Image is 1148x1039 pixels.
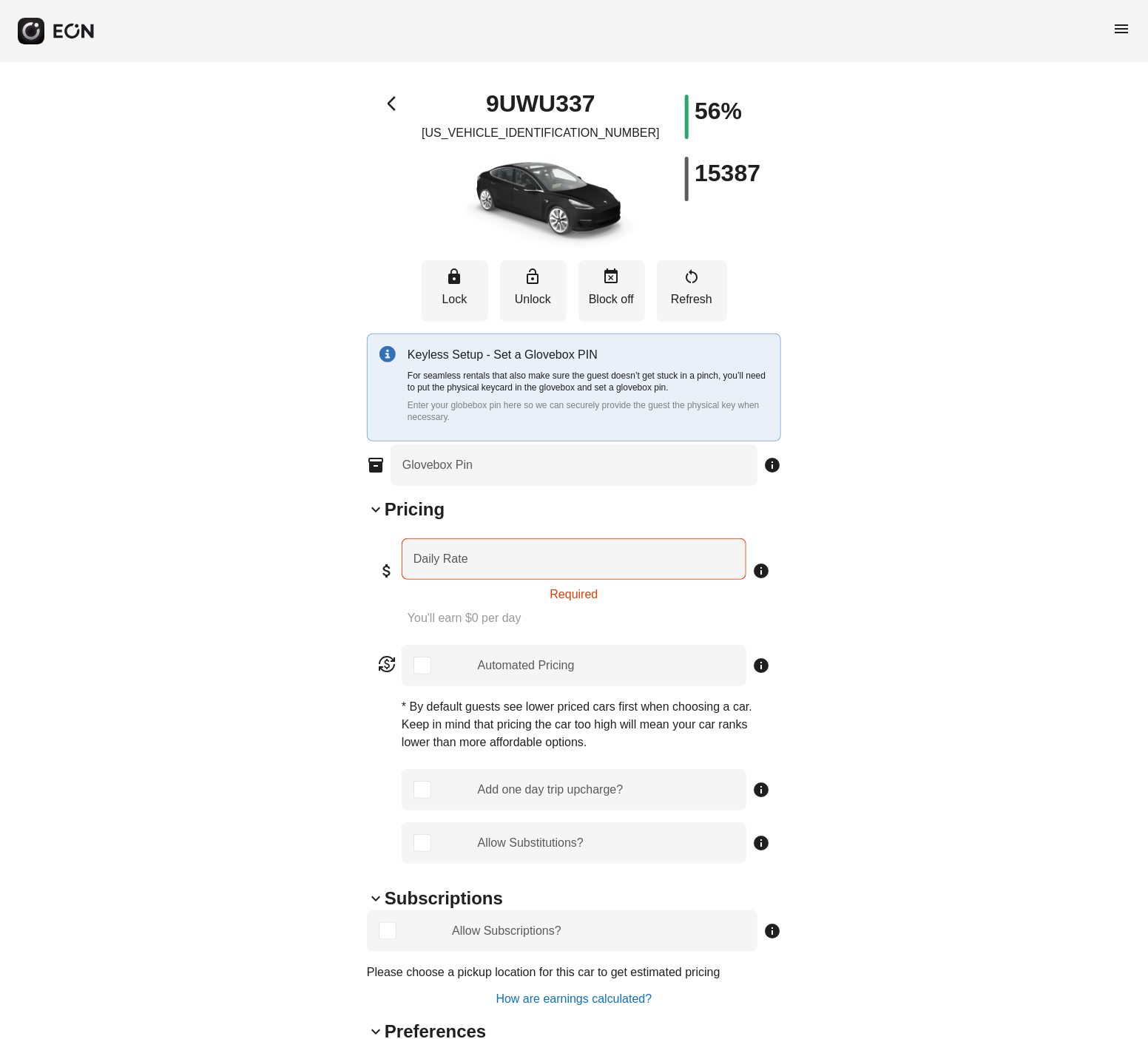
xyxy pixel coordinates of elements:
p: Refresh [664,291,720,308]
div: Allow Subscriptions? [452,922,561,940]
span: inventory_2 [367,456,385,474]
p: * By default guests see lower priced cars first when choosing a car. Keep in mind that pricing th... [402,698,770,751]
p: [US_VEHICLE_IDENTIFICATION_NUMBER] [422,124,660,142]
button: Unlock [500,260,567,322]
p: Keyless Setup - Set a Glovebox PIN [408,346,769,364]
div: Required [402,580,746,603]
span: attach_money [378,562,396,580]
p: Please choose a pickup location for this car to get estimated pricing [367,964,720,981]
div: Automated Pricing [478,657,575,674]
label: Glovebox Pin [402,456,473,474]
span: info [752,657,770,674]
button: Block off [578,260,645,322]
span: info [763,456,781,474]
p: Enter your globebox pin here so we can securely provide the guest the physical key when necessary. [408,399,769,423]
span: restart_alt [683,268,700,285]
span: lock_open [524,268,542,285]
h1: 56% [695,102,742,120]
label: Daily Rate [413,550,468,568]
div: Add one day trip upcharge? [478,781,624,799]
img: car [437,148,644,251]
p: Block off [586,291,638,308]
span: keyboard_arrow_down [367,501,385,518]
a: How are earnings calculated? [495,990,654,1008]
span: menu [1112,20,1130,38]
span: info [763,922,781,940]
p: Unlock [507,291,559,308]
span: info [752,781,770,799]
div: Allow Substitutions? [478,834,584,852]
p: You'll earn $0 per day [408,609,770,627]
span: info [752,562,770,580]
p: For seamless rentals that also make sure the guest doesn’t get stuck in a pinch, you’ll need to p... [408,370,769,393]
span: arrow_back_ios [388,95,405,112]
h1: 15387 [695,164,760,182]
span: info [752,834,770,852]
img: info [379,346,396,362]
span: keyboard_arrow_down [367,890,385,907]
button: Lock [422,260,488,322]
span: event_busy [603,268,621,285]
p: Lock [429,291,481,308]
h2: Pricing [385,498,445,521]
button: Refresh [657,260,727,322]
span: lock [446,268,464,285]
span: currency_exchange [378,655,396,673]
h1: 9UWU337 [486,95,595,112]
h2: Subscriptions [385,887,503,910]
